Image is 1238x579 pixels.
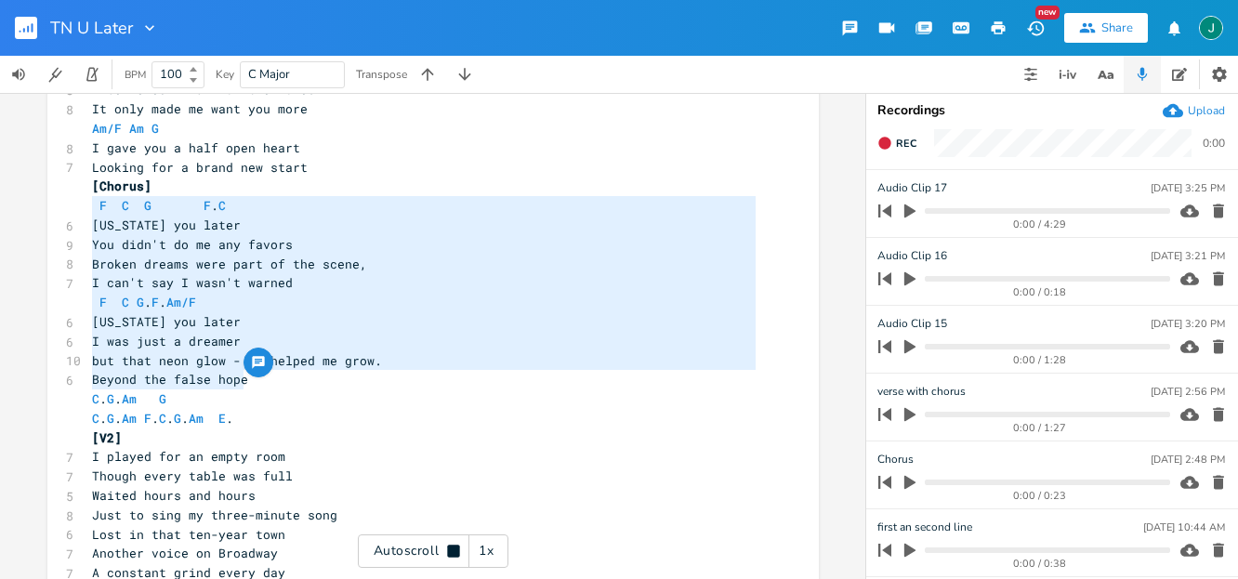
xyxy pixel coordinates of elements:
span: Chorus [877,451,914,468]
div: [DATE] 3:21 PM [1151,251,1225,261]
span: E [218,410,226,427]
span: Waited hours and hours [92,487,256,504]
span: C Major [248,66,290,83]
span: . [92,197,226,214]
span: F [151,294,159,310]
div: 0:00 / 1:28 [910,355,1170,365]
div: 0:00 / 1:27 [910,423,1170,433]
div: 1x [469,534,503,568]
span: Just to sing my three-minute song [92,507,337,523]
div: [DATE] 2:56 PM [1151,387,1225,397]
span: Am [189,410,204,427]
div: 0:00 / 0:18 [910,287,1170,297]
span: C [159,410,166,427]
span: G [137,294,144,310]
span: F [204,197,211,214]
div: Recordings [877,104,1227,117]
button: Upload [1163,100,1225,121]
span: F [144,410,151,427]
span: Lost in that ten-year town [92,526,285,543]
span: Looking for a brand new start [92,159,308,176]
span: . . [92,390,166,407]
span: Another voice on Broadway [92,545,278,561]
span: G [107,410,114,427]
span: F [99,197,107,214]
span: I gave you a half open heart [92,139,300,156]
span: Am/F [166,294,196,310]
span: [Chorus] [92,178,151,194]
span: Broken dreams were part of the scene, [92,256,367,272]
div: Autoscroll [358,534,508,568]
span: TN U Later [50,20,133,36]
span: Audio Clip 15 [877,315,947,333]
button: Rec [870,128,924,158]
span: C [218,197,226,214]
span: G [159,390,166,407]
span: [V2] [92,429,122,446]
span: It only made me want you more [92,100,308,117]
span: G [151,120,159,137]
span: [US_STATE] you later [92,217,241,233]
span: G [107,390,114,407]
div: New [1035,6,1060,20]
span: You didn't do me any favors [92,236,293,253]
span: C [92,390,99,407]
span: first an second line [877,519,972,536]
div: 0:00 / 4:29 [910,219,1170,230]
span: G [144,197,151,214]
span: Am [122,390,137,407]
span: verse with chorus [877,383,966,401]
span: Audio Clip 17 [877,179,947,197]
span: C [122,197,129,214]
span: Rec [896,137,916,151]
button: New [1017,11,1054,45]
div: Upload [1188,103,1225,118]
div: Key [216,69,234,80]
div: [DATE] 2:48 PM [1151,454,1225,465]
div: 0:00 [1203,138,1225,149]
span: F [99,294,107,310]
span: I played for an empty room [92,448,285,465]
span: but that neon glow - it helped me grow. [92,352,382,369]
span: Am/F [92,120,122,137]
span: Beyond the false hope [92,371,248,388]
span: . . [92,294,196,310]
span: Am [129,120,144,137]
span: Though every table was full [92,467,293,484]
div: [DATE] 10:44 AM [1143,522,1225,533]
span: Audio Clip 16 [877,247,947,265]
span: . . . . . . [92,410,233,427]
div: Share [1101,20,1133,36]
span: G [174,410,181,427]
span: C [122,294,129,310]
div: Transpose [356,69,407,80]
span: [US_STATE] you later [92,313,241,330]
button: Share [1064,13,1148,43]
div: [DATE] 3:25 PM [1151,183,1225,193]
span: I was just a dreamer [92,333,241,349]
img: Jim Rudolf [1199,16,1223,40]
span: Am [122,410,137,427]
span: I can't say I wasn't warned [92,274,293,291]
div: 0:00 / 0:23 [910,491,1170,501]
div: BPM [125,70,146,80]
span: C [92,410,99,427]
div: 0:00 / 0:38 [910,559,1170,569]
div: [DATE] 3:20 PM [1151,319,1225,329]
